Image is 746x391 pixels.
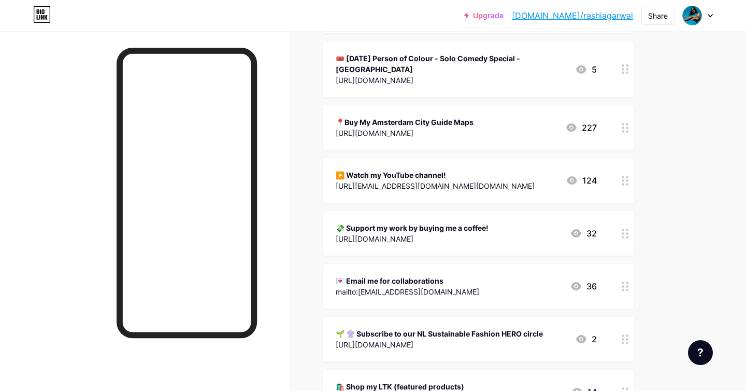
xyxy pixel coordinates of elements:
[336,75,567,86] div: [URL][DOMAIN_NAME]
[336,53,567,75] div: 🎟️ [DATE] Person of Colour - Solo Comedy Special - [GEOGRAPHIC_DATA]
[648,10,668,21] div: Share
[336,339,543,350] div: [URL][DOMAIN_NAME]
[336,286,479,297] div: mailto:[EMAIL_ADDRESS][DOMAIN_NAME]
[336,117,474,128] div: 📍Buy My Amsterdam City Guide Maps
[570,227,597,240] div: 32
[575,63,597,76] div: 5
[336,233,489,244] div: [URL][DOMAIN_NAME]
[336,222,489,233] div: 💸 Support my work by buying me a coffee!
[565,121,597,134] div: 227
[336,328,543,339] div: 🌱 👚 Subscribe to our NL Sustainable Fashion HERO circle
[464,11,504,20] a: Upgrade
[336,128,474,138] div: [URL][DOMAIN_NAME]
[336,275,479,286] div: 💌 Email me for collaborations
[512,9,633,22] a: [DOMAIN_NAME]/rashiagarwal
[336,180,535,191] div: [URL][EMAIL_ADDRESS][DOMAIN_NAME][DOMAIN_NAME]
[682,6,702,25] img: rashiagarwal
[566,174,597,187] div: 124
[575,333,597,345] div: 2
[336,170,535,180] div: ▶️ Watch my YouTube channel!
[570,280,597,292] div: 36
